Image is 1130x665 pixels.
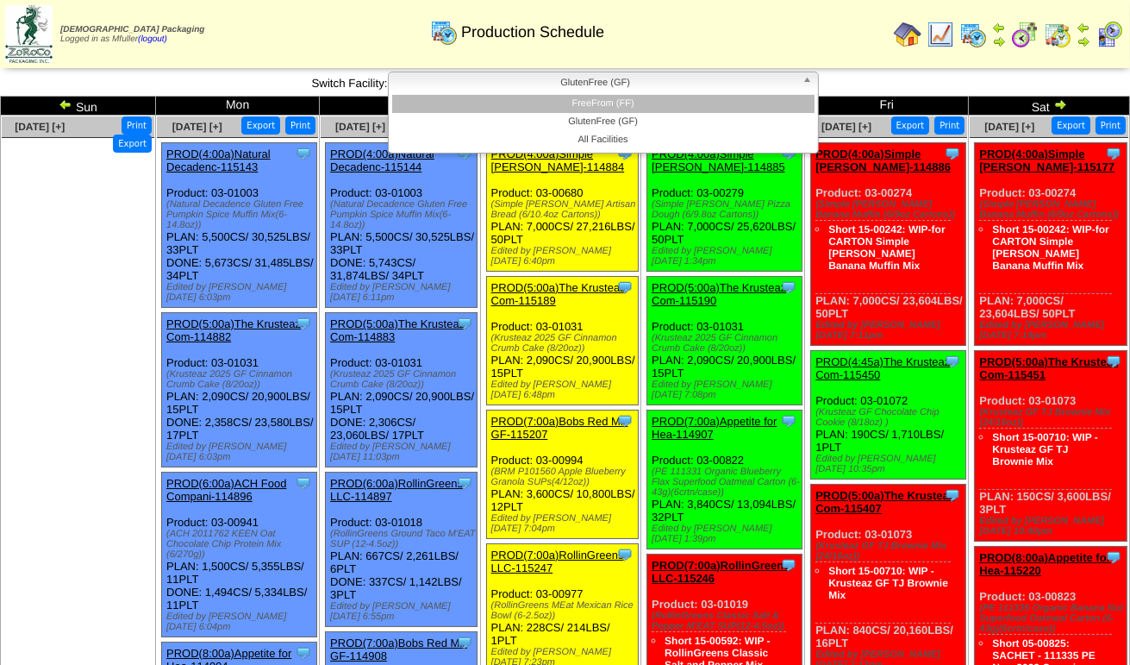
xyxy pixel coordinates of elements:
[59,97,72,111] img: arrowleft.gif
[652,524,802,544] div: Edited by [PERSON_NAME] [DATE] 1:39pm
[162,473,317,637] div: Product: 03-00941 PLAN: 1,500CS / 5,355LBS / 11PLT DONE: 1,494CS / 5,334LBS / 11PLT
[992,21,1006,35] img: arrowleft.gif
[5,5,53,63] img: zoroco-logo-small.webp
[392,113,815,131] li: GlutenFree (GF)
[330,442,477,462] div: Edited by [PERSON_NAME] [DATE] 11:03pm
[652,281,786,307] a: PROD(5:00a)The Krusteaz Com-115190
[652,559,790,585] a: PROD(7:00a)RollinGreens LLC-115246
[166,369,316,390] div: (Krusteaz 2025 GF Cinnamon Crumb Cake (8/20oz))
[491,415,628,441] a: PROD(7:00a)Bobs Red Mill GF-115207
[138,35,167,44] a: (logout)
[979,407,1126,428] div: (Krusteaz GF TJ Brownie Mix (24/16oz))
[162,143,317,308] div: Product: 03-01003 PLAN: 5,500CS / 30,525LBS / 33PLT DONE: 5,673CS / 31,485LBS / 34PLT
[979,355,1118,381] a: PROD(5:00a)The Krusteaz Com-115451
[285,116,315,135] button: Print
[241,116,280,135] button: Export
[1096,21,1123,48] img: calendarcustomer.gif
[166,442,316,462] div: Edited by [PERSON_NAME] [DATE] 6:03pm
[811,351,966,480] div: Product: 03-01072 PLAN: 190CS / 1,710LBS / 1PLT
[944,145,961,162] img: Tooltip
[113,135,152,153] button: Export
[430,18,458,46] img: calendarprod.gif
[461,23,604,41] span: Production Schedule
[821,121,871,133] a: [DATE] [+]
[969,97,1130,116] td: Sat
[491,600,638,621] div: (RollinGreens MEat Mexican Rice Bowl (6-2.5oz))
[652,147,785,173] a: PROD(4:00a)Simple [PERSON_NAME]-114885
[456,634,473,651] img: Tooltip
[992,223,1108,272] a: Short 15-00242: WIP-for CARTON Simple [PERSON_NAME] Banana Muffin Mix
[295,315,312,332] img: Tooltip
[780,556,797,574] img: Tooltip
[979,516,1126,536] div: Edited by [PERSON_NAME] [DATE] 10:40pm
[156,97,320,116] td: Mon
[486,143,638,272] div: Product: 03-00680 PLAN: 7,000CS / 27,216LBS / 50PLT
[652,611,802,631] div: (RollinGreens Classic Salt & Pepper M'EAT SUP(12-4.5oz))
[491,246,638,267] div: Edited by [PERSON_NAME] [DATE] 6:40pm
[330,317,465,343] a: PROD(5:00a)The Krusteaz Com-114883
[815,407,965,428] div: (Krusteaz GF Chocolate Chip Cookie (8/18oz) )
[491,467,638,487] div: (BRM P101560 Apple Blueberry Granola SUPs(4/12oz))
[979,147,1114,173] a: PROD(4:00a)Simple [PERSON_NAME]-115177
[811,143,966,346] div: Product: 03-00274 PLAN: 7,000CS / 23,604LBS / 50PLT
[780,279,797,296] img: Tooltip
[295,644,312,662] img: Tooltip
[1052,116,1090,135] button: Export
[1,97,156,116] td: Sun
[647,143,802,272] div: Product: 03-00279 PLAN: 7,000CS / 25,620LBS / 50PLT
[652,467,802,498] div: (PE 111331 Organic Blueberry Flax Superfood Oatmeal Carton (6-43g)(6crtn/case))
[934,116,965,135] button: Print
[166,199,316,230] div: (Natural Decadence Gluten Free Pumpkin Spice Muffin Mix(6-14.8oz))
[944,486,961,504] img: Tooltip
[330,637,467,662] a: PROD(7:00a)Bobs Red Mill GF-114908
[815,355,950,381] a: PROD(4:45a)The Krusteaz Com-115450
[805,97,969,116] td: Fri
[166,317,301,343] a: PROD(5:00a)The Krusteaz Com-114882
[122,116,152,135] button: Print
[486,411,638,539] div: Product: 03-00994 PLAN: 3,600CS / 10,800LBS / 12PLT
[491,333,638,354] div: (Krusteaz 2025 GF Cinnamon Crumb Cake (8/20oz))
[456,315,473,332] img: Tooltip
[828,565,948,601] a: Short 15-00710: WIP - Krusteaz GF TJ Brownie Mix
[815,199,965,220] div: (Simple [PERSON_NAME] Banana Muffin (6/9oz Cartons))
[979,320,1126,341] div: Edited by [PERSON_NAME] [DATE] 7:19pm
[295,145,312,162] img: Tooltip
[1105,145,1122,162] img: Tooltip
[491,380,638,400] div: Edited by [PERSON_NAME] [DATE] 6:48pm
[1053,97,1067,111] img: arrowright.gif
[166,147,271,173] a: PROD(4:00a)Natural Decadenc-115143
[491,513,638,534] div: Edited by [PERSON_NAME] [DATE] 7:04pm
[979,199,1126,220] div: (Simple [PERSON_NAME] Banana Muffin (6/9oz Cartons))
[979,551,1110,577] a: PROD(8:00a)Appetite for Hea-115220
[1011,21,1039,48] img: calendarblend.gif
[166,282,316,303] div: Edited by [PERSON_NAME] [DATE] 6:03pm
[992,431,1097,467] a: Short 15-00710: WIP - Krusteaz GF TJ Brownie Mix
[172,121,222,133] a: [DATE] [+]
[652,333,802,354] div: (Krusteaz 2025 GF Cinnamon Crumb Cake (8/20oz))
[984,121,1034,133] a: [DATE] [+]
[396,72,796,93] span: GlutenFree (GF)
[166,612,316,632] div: Edited by [PERSON_NAME] [DATE] 6:04pm
[456,474,473,492] img: Tooltip
[652,415,777,441] a: PROD(7:00a)Appetite for Hea-114907
[815,489,954,515] a: PROD(5:00a)The Krusteaz Com-115407
[491,281,626,307] a: PROD(5:00a)The Krusteaz Com-115189
[15,121,65,133] span: [DATE] [+]
[959,21,987,48] img: calendarprod.gif
[616,279,634,296] img: Tooltip
[491,549,624,574] a: PROD(7:00a)RollinGreens LLC-115247
[815,454,965,474] div: Edited by [PERSON_NAME] [DATE] 10:35pm
[330,369,477,390] div: (Krusteaz 2025 GF Cinnamon Crumb Cake (8/20oz))
[335,121,385,133] span: [DATE] [+]
[894,21,921,48] img: home.gif
[330,529,477,549] div: (RollinGreens Ground Taco M'EAT SUP (12-4.5oz))
[330,601,477,622] div: Edited by [PERSON_NAME] [DATE] 6:55pm
[330,282,477,303] div: Edited by [PERSON_NAME] [DATE] 6:11pm
[891,116,930,135] button: Export
[166,529,316,560] div: (ACH 2011762 KEEN Oat Chocolate Chip Protein Mix (6/270g))
[815,541,965,561] div: (Krusteaz GF TJ Brownie Mix (24/16oz))
[491,147,625,173] a: PROD(4:00a)Simple [PERSON_NAME]-114884
[1096,116,1126,135] button: Print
